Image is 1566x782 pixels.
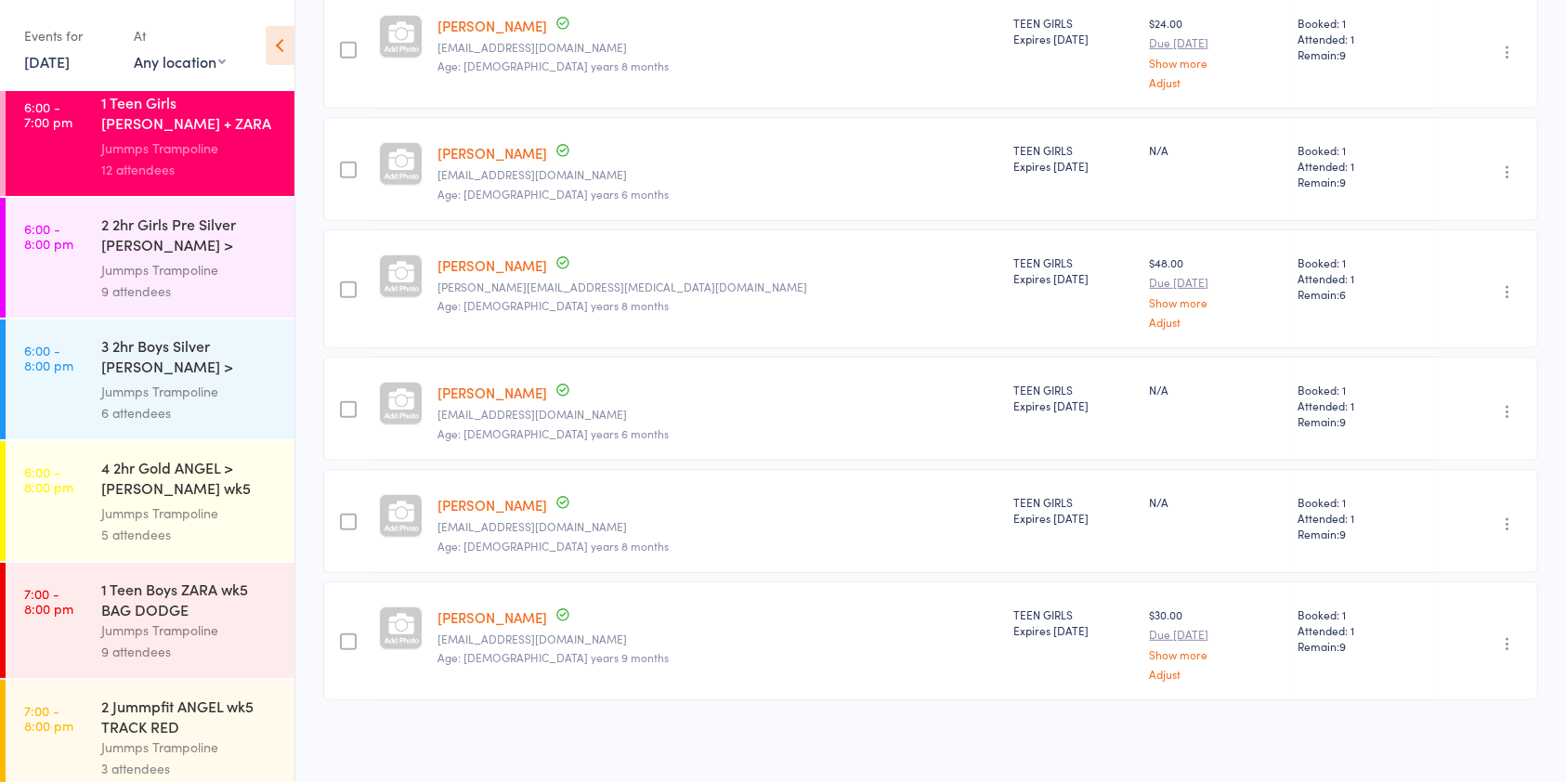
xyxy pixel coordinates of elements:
[101,758,279,779] div: 3 attendees
[101,619,279,641] div: Jummps Trampoline
[101,335,279,381] div: 3 2hr Boys Silver [PERSON_NAME] > [PERSON_NAME] wk5 BAG DODGE PRO TRA...
[1013,398,1135,413] div: Expires [DATE]
[101,259,279,280] div: Jummps Trampoline
[1013,622,1135,638] div: Expires [DATE]
[1298,46,1429,62] span: Remain:
[101,402,279,424] div: 6 attendees
[101,381,279,402] div: Jummps Trampoline
[437,41,998,54] small: Ltcreations@live.com.au
[6,441,294,561] a: 6:00 -8:00 pm4 2hr Gold ANGEL > [PERSON_NAME] wk5 RED BAG DODGE PROJummps Trampoline5 attendees
[1298,15,1429,31] span: Booked: 1
[437,186,669,202] span: Age: [DEMOGRAPHIC_DATA] years 6 months
[24,703,73,733] time: 7:00 - 8:00 pm
[1298,413,1429,429] span: Remain:
[1340,174,1347,189] span: 9
[1340,638,1347,654] span: 9
[1150,254,1284,328] div: $48.00
[1298,158,1429,174] span: Attended: 1
[1013,606,1135,638] div: TEEN GIRLS
[1340,286,1347,302] span: 6
[101,502,279,524] div: Jummps Trampoline
[101,696,279,736] div: 2 Jummpfit ANGEL wk5 TRACK RED
[101,579,279,619] div: 1 Teen Boys ZARA wk5 BAG DODGE
[1150,76,1284,88] a: Adjust
[1298,510,1429,526] span: Attended: 1
[1013,15,1135,46] div: TEEN GIRLS
[437,649,669,665] span: Age: [DEMOGRAPHIC_DATA] years 9 months
[1150,628,1284,641] small: Due [DATE]
[24,343,73,372] time: 6:00 - 8:00 pm
[1013,142,1135,174] div: TEEN GIRLS
[101,137,279,159] div: Jummps Trampoline
[101,641,279,662] div: 9 attendees
[437,280,998,293] small: rusty-muse@hotmail.com
[437,538,669,554] span: Age: [DEMOGRAPHIC_DATA] years 8 months
[1150,382,1284,398] div: N/A
[437,168,998,181] small: spara7@eq.edu.au
[6,319,294,439] a: 6:00 -8:00 pm3 2hr Boys Silver [PERSON_NAME] > [PERSON_NAME] wk5 BAG DODGE PRO TRA...Jummps Tramp...
[437,297,669,313] span: Age: [DEMOGRAPHIC_DATA] years 8 months
[6,198,294,318] a: 6:00 -8:00 pm2 2hr Girls Pre Silver [PERSON_NAME] > [PERSON_NAME] wk5 PRO TRACK R...Jummps Trampo...
[24,20,115,51] div: Events for
[1340,46,1347,62] span: 9
[437,607,547,627] a: [PERSON_NAME]
[1013,254,1135,286] div: TEEN GIRLS
[1340,526,1347,541] span: 9
[1150,668,1284,680] a: Adjust
[6,76,294,196] a: 6:00 -7:00 pm1 Teen Girls [PERSON_NAME] + ZARA wk5 TRACK REDJummps Trampoline12 attendees
[101,457,279,502] div: 4 2hr Gold ANGEL > [PERSON_NAME] wk5 RED BAG DODGE PRO
[101,92,279,137] div: 1 Teen Girls [PERSON_NAME] + ZARA wk5 TRACK RED
[1298,142,1429,158] span: Booked: 1
[1150,494,1284,510] div: N/A
[1298,398,1429,413] span: Attended: 1
[6,563,294,678] a: 7:00 -8:00 pm1 Teen Boys ZARA wk5 BAG DODGEJummps Trampoline9 attendees
[101,524,279,545] div: 5 attendees
[1150,316,1284,328] a: Adjust
[1298,622,1429,638] span: Attended: 1
[1013,382,1135,413] div: TEEN GIRLS
[1298,382,1429,398] span: Booked: 1
[1340,413,1347,429] span: 9
[1298,494,1429,510] span: Booked: 1
[24,586,73,616] time: 7:00 - 8:00 pm
[437,495,547,515] a: [PERSON_NAME]
[1298,174,1429,189] span: Remain:
[1013,494,1135,526] div: TEEN GIRLS
[1150,142,1284,158] div: N/A
[101,159,279,180] div: 12 attendees
[437,143,547,163] a: [PERSON_NAME]
[437,632,998,645] small: skitz_angel@hotmail.com
[134,20,226,51] div: At
[101,214,279,259] div: 2 2hr Girls Pre Silver [PERSON_NAME] > [PERSON_NAME] wk5 PRO TRACK R...
[437,520,998,533] small: Theresawarner78@gmail.com
[1298,526,1429,541] span: Remain:
[437,16,547,35] a: [PERSON_NAME]
[101,280,279,302] div: 9 attendees
[1298,270,1429,286] span: Attended: 1
[1150,648,1284,660] a: Show more
[1150,15,1284,88] div: $24.00
[1150,36,1284,49] small: Due [DATE]
[1013,158,1135,174] div: Expires [DATE]
[437,58,669,73] span: Age: [DEMOGRAPHIC_DATA] years 8 months
[24,51,70,72] a: [DATE]
[437,383,547,402] a: [PERSON_NAME]
[24,464,73,494] time: 6:00 - 8:00 pm
[1298,638,1429,654] span: Remain:
[437,408,998,421] small: edith33.val@gmail.com
[1150,276,1284,289] small: Due [DATE]
[1013,31,1135,46] div: Expires [DATE]
[1298,31,1429,46] span: Attended: 1
[101,736,279,758] div: Jummps Trampoline
[1150,296,1284,308] a: Show more
[1150,606,1284,680] div: $30.00
[1013,270,1135,286] div: Expires [DATE]
[1150,57,1284,69] a: Show more
[1298,606,1429,622] span: Booked: 1
[24,99,72,129] time: 6:00 - 7:00 pm
[134,51,226,72] div: Any location
[1298,254,1429,270] span: Booked: 1
[24,221,73,251] time: 6:00 - 8:00 pm
[1298,286,1429,302] span: Remain:
[437,425,669,441] span: Age: [DEMOGRAPHIC_DATA] years 6 months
